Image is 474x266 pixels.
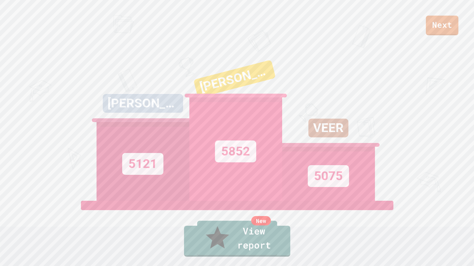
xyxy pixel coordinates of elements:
div: 5075 [308,165,349,187]
a: View report [197,221,277,256]
div: VEER [308,119,348,137]
a: Next [426,16,458,35]
div: 5121 [122,153,163,175]
div: 5852 [215,140,256,162]
div: [PERSON_NAME] [193,60,276,98]
div: [PERSON_NAME] [103,94,183,113]
div: New [251,216,271,225]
